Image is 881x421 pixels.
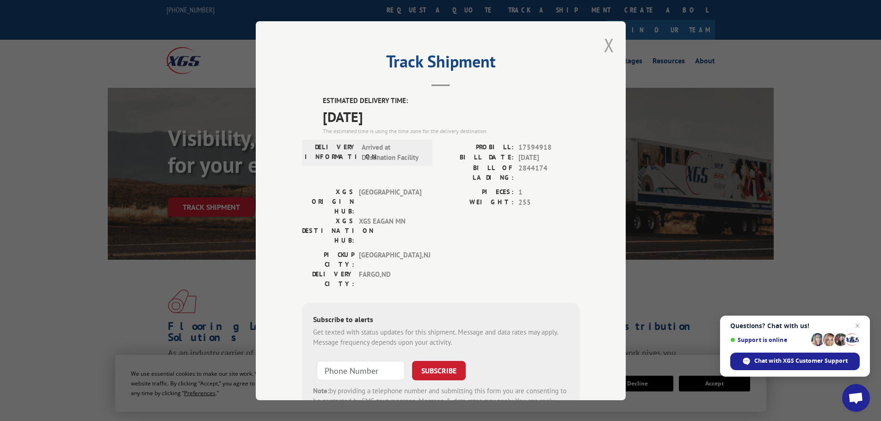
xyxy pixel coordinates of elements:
div: Chat with XGS Customer Support [730,353,860,370]
label: PROBILL: [441,142,514,153]
input: Phone Number [317,360,405,380]
div: Get texted with status updates for this shipment. Message and data rates may apply. Message frequ... [313,327,568,348]
span: 2844174 [518,163,579,182]
label: PIECES: [441,187,514,197]
span: 1 [518,187,579,197]
strong: Note: [313,386,329,395]
span: Chat with XGS Customer Support [754,357,848,365]
span: XGS EAGAN MN [359,216,421,245]
button: SUBSCRIBE [412,360,466,380]
span: 255 [518,197,579,208]
span: FARGO , ND [359,269,421,288]
span: Close chat [852,320,863,331]
label: PICKUP CITY: [302,250,354,269]
label: ESTIMATED DELIVERY TIME: [323,96,579,106]
label: DELIVERY INFORMATION: [305,142,357,163]
span: [GEOGRAPHIC_DATA] [359,187,421,216]
span: Questions? Chat with us! [730,322,860,329]
span: Arrived at Destination Facility [362,142,424,163]
label: BILL DATE: [441,153,514,163]
span: [GEOGRAPHIC_DATA] , NJ [359,250,421,269]
label: XGS ORIGIN HUB: [302,187,354,216]
label: DELIVERY CITY: [302,269,354,288]
span: 17594918 [518,142,579,153]
div: by providing a telephone number and submitting this form you are consenting to be contacted by SM... [313,385,568,417]
label: WEIGHT: [441,197,514,208]
div: The estimated time is using the time zone for the delivery destination. [323,127,579,135]
span: Support is online [730,336,808,343]
label: BILL OF LADING: [441,163,514,182]
label: XGS DESTINATION HUB: [302,216,354,245]
span: [DATE] [323,106,579,127]
span: [DATE] [518,153,579,163]
div: Open chat [842,384,870,412]
button: Close modal [604,33,614,57]
h2: Track Shipment [302,55,579,73]
div: Subscribe to alerts [313,313,568,327]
